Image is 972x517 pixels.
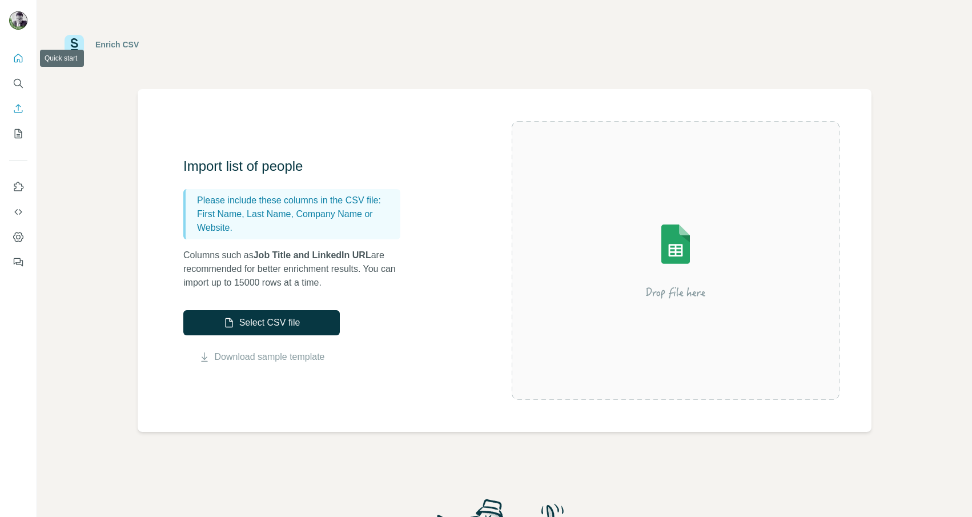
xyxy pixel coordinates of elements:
a: Download sample template [215,350,325,364]
button: Use Surfe on LinkedIn [9,177,27,197]
div: Enrich CSV [95,39,139,50]
p: Columns such as are recommended for better enrichment results. You can import up to 15000 rows at... [183,249,412,290]
button: Select CSV file [183,310,340,335]
p: Please include these columns in the CSV file: [197,194,396,207]
button: Dashboard [9,227,27,247]
h3: Import list of people [183,157,412,175]
img: Surfe Illustration - Drop file here or select below [573,192,778,329]
button: Enrich CSV [9,98,27,119]
img: Avatar [9,11,27,30]
p: First Name, Last Name, Company Name or Website. [197,207,396,235]
button: Search [9,73,27,94]
button: My lists [9,123,27,144]
button: Download sample template [183,350,340,364]
button: Feedback [9,252,27,272]
button: Use Surfe API [9,202,27,222]
button: Quick start [9,48,27,69]
img: Surfe Logo [65,35,84,54]
span: Job Title and LinkedIn URL [254,250,371,260]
